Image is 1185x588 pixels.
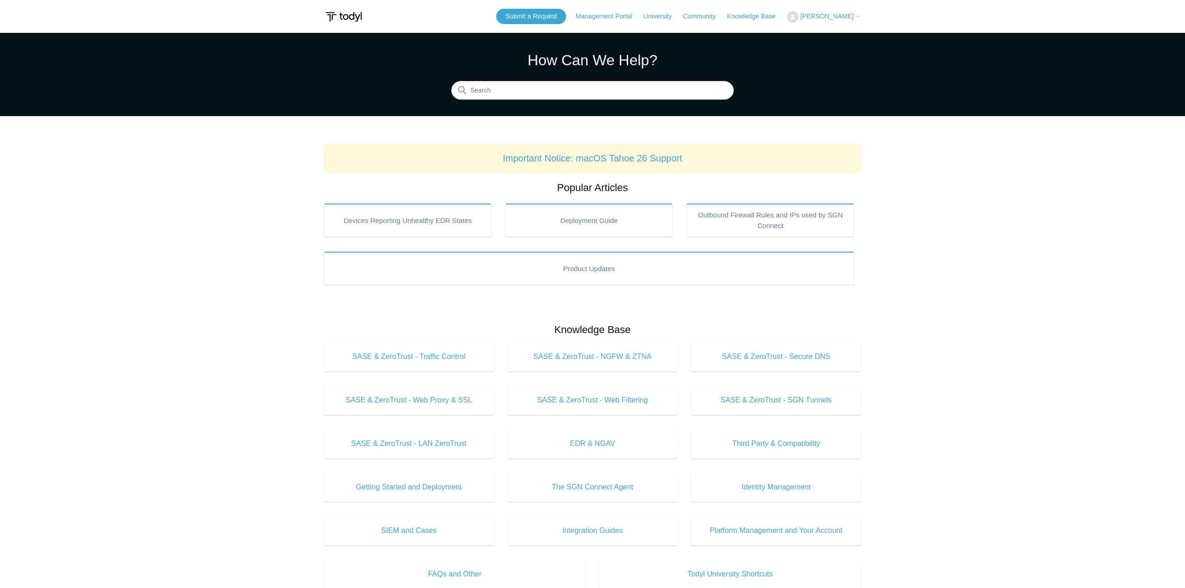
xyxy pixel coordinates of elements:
[691,429,861,458] a: Third Party & Compatibility
[522,482,664,493] span: The SGN Connect Agent
[705,351,847,362] span: SASE & ZeroTrust - Secure DNS
[508,342,678,371] a: SASE & ZeroTrust - NGFW & ZTNA
[508,516,678,545] a: Integration Guides
[643,12,681,21] a: University
[522,351,664,362] span: SASE & ZeroTrust - NGFW & ZTNA
[324,252,854,285] a: Product Updates
[324,8,363,25] img: Todyl Support Center Help Center home page
[727,12,785,21] a: Knowledge Base
[576,12,642,21] a: Management Portal
[324,204,492,237] a: Devices Reporting Unhealthy EDR States
[683,12,725,21] a: Community
[705,525,847,536] span: Platform Management and Your Account
[800,12,854,20] span: [PERSON_NAME]
[691,342,861,371] a: SASE & ZeroTrust - Secure DNS
[338,351,480,362] span: SASE & ZeroTrust - Traffic Control
[324,429,494,458] a: SASE & ZeroTrust - LAN ZeroTrust
[691,516,861,545] a: Platform Management and Your Account
[338,482,480,493] span: Getting Started and Deployment
[508,385,678,415] a: SASE & ZeroTrust - Web Filtering
[508,472,678,502] a: The SGN Connect Agent
[451,81,734,100] input: Search
[613,569,847,580] span: Todyl University Shortcuts
[503,153,682,163] a: Important Notice: macOS Tahoe 26 Support
[691,385,861,415] a: SASE & ZeroTrust - SGN Tunnels
[705,395,847,406] span: SASE & ZeroTrust - SGN Tunnels
[324,472,494,502] a: Getting Started and Deployment
[705,438,847,449] span: Third Party & Compatibility
[324,385,494,415] a: SASE & ZeroTrust - Web Proxy & SSL
[324,180,861,195] h2: Popular Articles
[338,569,572,580] span: FAQs and Other
[451,49,734,71] h1: How Can We Help?
[508,429,678,458] a: EDR & NGAV
[522,438,664,449] span: EDR & NGAV
[338,395,480,406] span: SASE & ZeroTrust - Web Proxy & SSL
[324,322,861,337] h2: Knowledge Base
[787,11,861,23] button: [PERSON_NAME]
[691,472,861,502] a: Identity Management
[505,204,673,237] a: Deployment Guide
[338,525,480,536] span: SIEM and Cases
[496,9,566,24] a: Submit a Request
[686,204,854,237] a: Outbound Firewall Rules and IPs used by SGN Connect
[705,482,847,493] span: Identity Management
[522,525,664,536] span: Integration Guides
[324,342,494,371] a: SASE & ZeroTrust - Traffic Control
[338,438,480,449] span: SASE & ZeroTrust - LAN ZeroTrust
[324,516,494,545] a: SIEM and Cases
[522,395,664,406] span: SASE & ZeroTrust - Web Filtering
